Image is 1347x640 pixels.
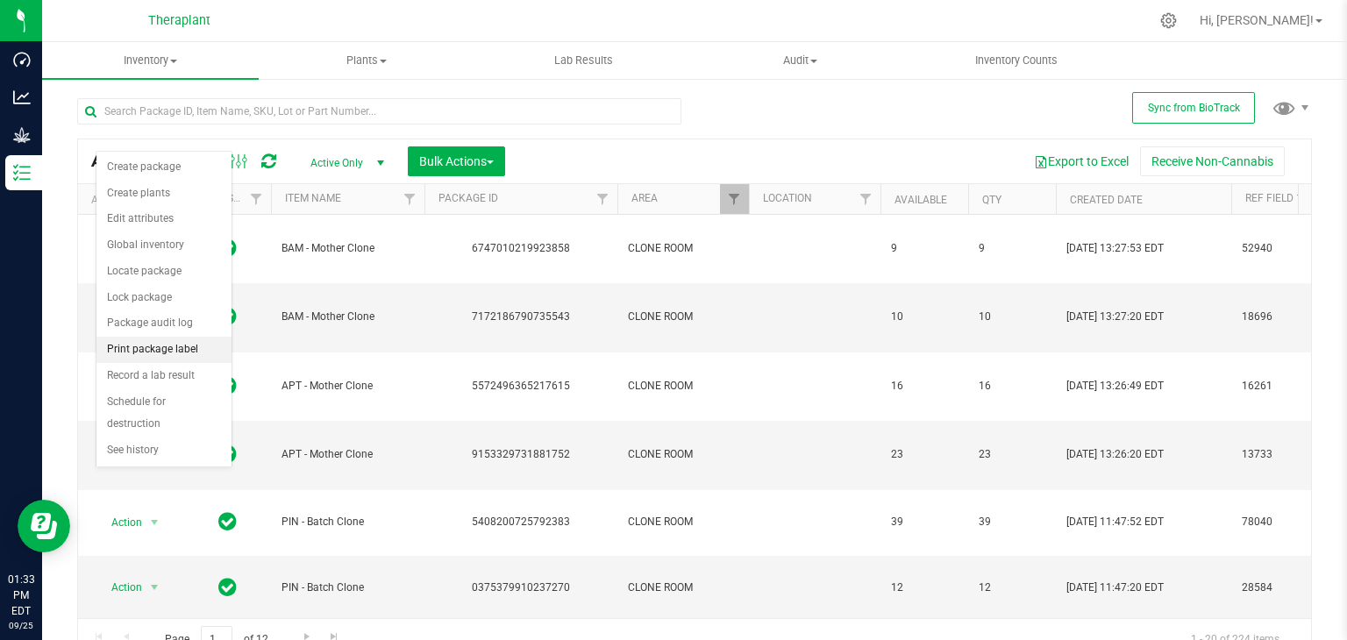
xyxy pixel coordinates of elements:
[1066,446,1164,463] span: [DATE] 13:26:20 EDT
[96,510,143,535] span: Action
[242,184,271,214] a: Filter
[422,309,620,325] div: 7172186790735543
[891,514,958,530] span: 39
[1158,12,1180,29] div: Manage settings
[951,53,1081,68] span: Inventory Counts
[13,89,31,106] inline-svg: Analytics
[693,53,908,68] span: Audit
[891,309,958,325] span: 10
[96,310,232,337] li: Package audit log
[96,181,232,207] li: Create plants
[891,446,958,463] span: 23
[891,378,958,395] span: 16
[96,259,232,285] li: Locate package
[979,378,1045,395] span: 16
[282,580,414,596] span: PIN - Batch Clone
[282,514,414,530] span: PIN - Batch Clone
[979,446,1045,463] span: 23
[894,194,947,206] a: Available
[1148,102,1240,114] span: Sync from BioTrack
[475,42,692,79] a: Lab Results
[628,378,738,395] span: CLONE ROOM
[96,337,232,363] li: Print package label
[282,378,414,395] span: APT - Mother Clone
[396,184,424,214] a: Filter
[282,240,414,257] span: BAM - Mother Clone
[1200,13,1314,27] span: Hi, [PERSON_NAME]!
[422,378,620,395] div: 5572496365217615
[979,514,1045,530] span: 39
[1023,146,1140,176] button: Export to Excel
[1132,92,1255,124] button: Sync from BioTrack
[13,51,31,68] inline-svg: Dashboard
[1066,378,1164,395] span: [DATE] 13:26:49 EDT
[96,363,232,389] li: Record a lab result
[259,42,475,79] a: Plants
[692,42,909,79] a: Audit
[144,510,166,535] span: select
[96,285,232,311] li: Lock package
[218,575,237,600] span: In Sync
[282,309,414,325] span: BAM - Mother Clone
[96,232,232,259] li: Global inventory
[8,572,34,619] p: 01:33 PM EDT
[438,192,498,204] a: Package ID
[1245,192,1302,204] a: Ref Field 1
[1140,146,1285,176] button: Receive Non-Cannabis
[891,580,958,596] span: 12
[96,437,232,464] li: See history
[979,309,1045,325] span: 10
[285,192,341,204] a: Item Name
[628,514,738,530] span: CLONE ROOM
[13,164,31,181] inline-svg: Inventory
[628,240,738,257] span: CLONE ROOM
[720,184,749,214] a: Filter
[260,53,474,68] span: Plants
[422,580,620,596] div: 0375379910237270
[77,98,681,124] input: Search Package ID, Item Name, SKU, Lot or Part Number...
[419,154,494,168] span: Bulk Actions
[909,42,1125,79] a: Inventory Counts
[982,194,1001,206] a: Qty
[96,389,232,437] li: Schedule for destruction
[1066,514,1164,530] span: [DATE] 11:47:52 EDT
[763,192,812,204] a: Location
[96,154,232,181] li: Create package
[282,446,414,463] span: APT - Mother Clone
[42,42,259,79] a: Inventory
[422,514,620,530] div: 5408200725792383
[18,500,70,552] iframe: Resource center
[8,619,34,632] p: 09/25
[96,575,143,600] span: Action
[1066,580,1164,596] span: [DATE] 11:47:20 EDT
[979,240,1045,257] span: 9
[628,309,738,325] span: CLONE ROOM
[148,13,210,28] span: Theraplant
[91,152,215,171] span: All Packages
[91,194,176,206] div: Actions
[408,146,505,176] button: Bulk Actions
[1066,240,1164,257] span: [DATE] 13:27:53 EDT
[531,53,637,68] span: Lab Results
[1070,194,1143,206] a: Created Date
[1066,309,1164,325] span: [DATE] 13:27:20 EDT
[979,580,1045,596] span: 12
[422,240,620,257] div: 6747010219923858
[422,446,620,463] div: 9153329731881752
[852,184,880,214] a: Filter
[628,580,738,596] span: CLONE ROOM
[218,509,237,534] span: In Sync
[96,206,232,232] li: Edit attributes
[144,575,166,600] span: select
[13,126,31,144] inline-svg: Grow
[42,53,259,68] span: Inventory
[588,184,617,214] a: Filter
[891,240,958,257] span: 9
[628,446,738,463] span: CLONE ROOM
[631,192,658,204] a: Area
